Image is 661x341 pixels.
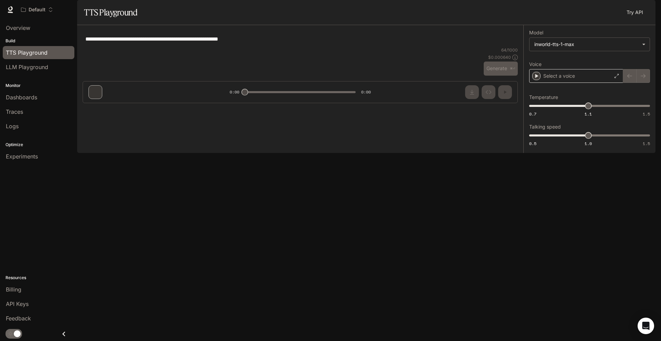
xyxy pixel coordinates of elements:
span: 0.7 [529,111,536,117]
span: 1.0 [585,141,592,146]
p: Default [29,7,45,13]
span: 1.5 [643,141,650,146]
p: $ 0.000640 [488,54,511,60]
p: Voice [529,62,542,67]
div: inworld-tts-1-max [529,38,650,51]
p: Temperature [529,95,558,100]
span: 0.5 [529,141,536,146]
h1: TTS Playground [84,5,137,19]
span: 1.1 [585,111,592,117]
p: Model [529,30,543,35]
div: inworld-tts-1-max [534,41,639,48]
p: Select a voice [543,73,575,79]
a: Try API [624,5,646,19]
button: Open workspace menu [18,3,56,16]
div: Open Intercom Messenger [638,318,654,334]
span: 1.5 [643,111,650,117]
p: 64 / 1000 [501,47,518,53]
p: Talking speed [529,124,561,129]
